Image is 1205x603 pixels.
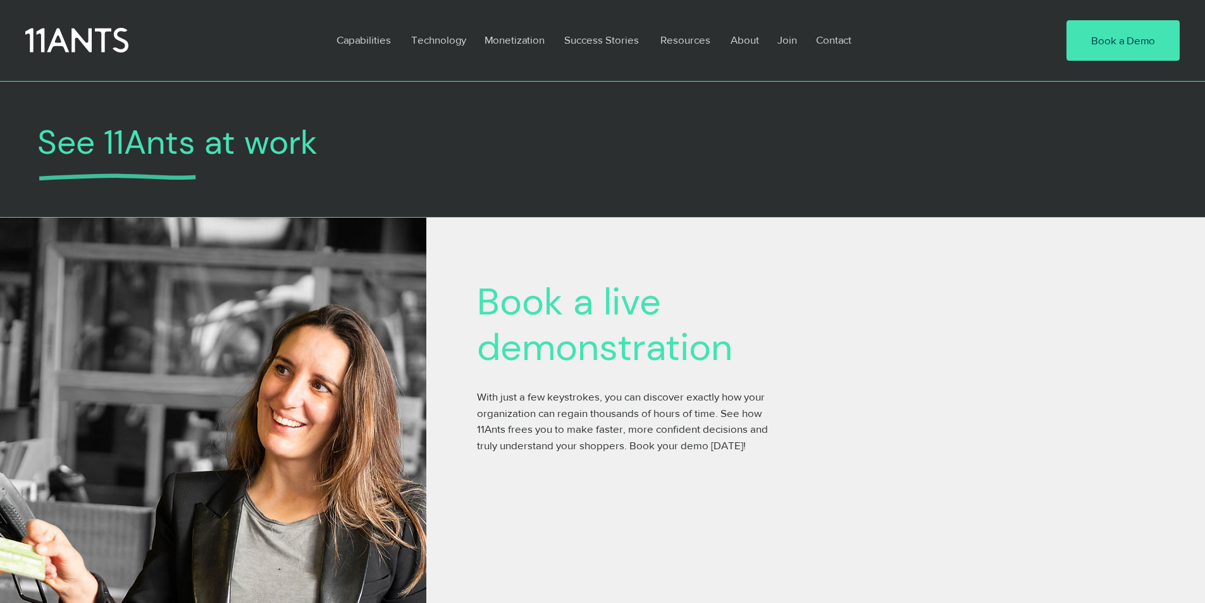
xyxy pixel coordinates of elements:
[475,25,555,54] a: Monetization
[327,25,1028,54] nav: Site
[768,25,806,54] a: Join
[724,25,765,54] p: About
[654,25,717,54] p: Resources
[327,25,402,54] a: Capabilities
[478,25,551,54] p: Monetization
[651,25,721,54] a: Resources
[1066,20,1180,61] a: Book a Demo
[558,25,645,54] p: Success Stories
[555,25,651,54] a: Success Stories
[477,279,882,370] h2: Book a live demonstration
[37,120,318,164] span: See 11Ants at work
[1091,33,1155,48] span: Book a Demo
[405,25,473,54] p: Technology
[477,389,781,453] p: With just a few keystrokes, you can discover exactly how your organization can regain thousands o...
[330,25,397,54] p: Capabilities
[721,25,768,54] a: About
[771,25,803,54] p: Join
[402,25,475,54] a: Technology
[810,25,858,54] p: Contact
[806,25,863,54] a: Contact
